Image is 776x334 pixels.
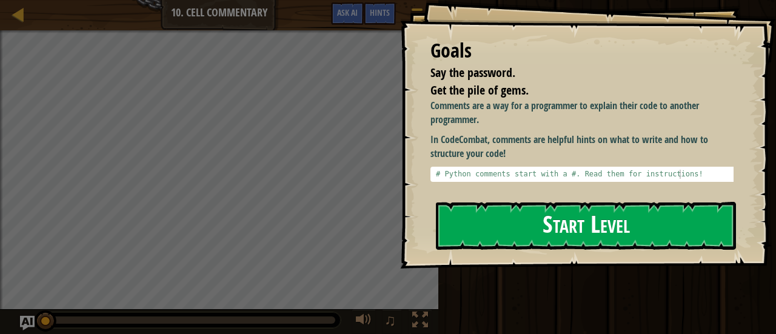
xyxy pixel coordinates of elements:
button: Start Level [436,202,736,250]
span: ♫ [384,311,396,329]
span: Ask AI [337,7,358,18]
button: Adjust volume [352,309,376,334]
span: Say the password. [430,64,515,81]
p: In CodeCombat, comments are helpful hints on what to write and how to structure your code! [430,133,743,161]
span: Hints [370,7,390,18]
button: ♫ [382,309,403,334]
p: Comments are a way for a programmer to explain their code to another programmer. [430,99,743,127]
div: Goals [430,37,734,65]
li: Get the pile of gems. [415,82,731,99]
li: Say the password. [415,64,731,82]
button: Ask AI [331,2,364,25]
span: Get the pile of gems. [430,82,529,98]
button: Toggle fullscreen [408,309,432,334]
button: Ask AI [20,316,35,330]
